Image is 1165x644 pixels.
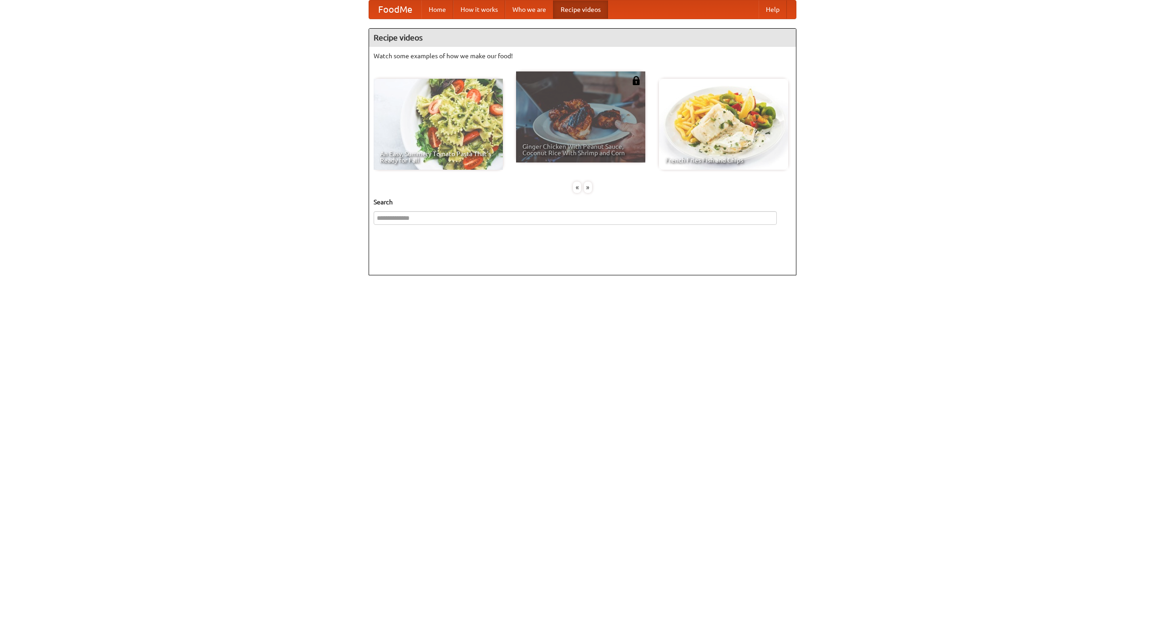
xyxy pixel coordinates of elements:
[553,0,608,19] a: Recipe videos
[374,51,791,61] p: Watch some examples of how we make our food!
[584,182,592,193] div: »
[659,79,788,170] a: French Fries Fish and Chips
[374,198,791,207] h5: Search
[505,0,553,19] a: Who we are
[453,0,505,19] a: How it works
[573,182,581,193] div: «
[421,0,453,19] a: Home
[369,0,421,19] a: FoodMe
[369,29,796,47] h4: Recipe videos
[759,0,787,19] a: Help
[665,157,782,163] span: French Fries Fish and Chips
[374,79,503,170] a: An Easy, Summery Tomato Pasta That's Ready for Fall
[632,76,641,85] img: 483408.png
[380,151,496,163] span: An Easy, Summery Tomato Pasta That's Ready for Fall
